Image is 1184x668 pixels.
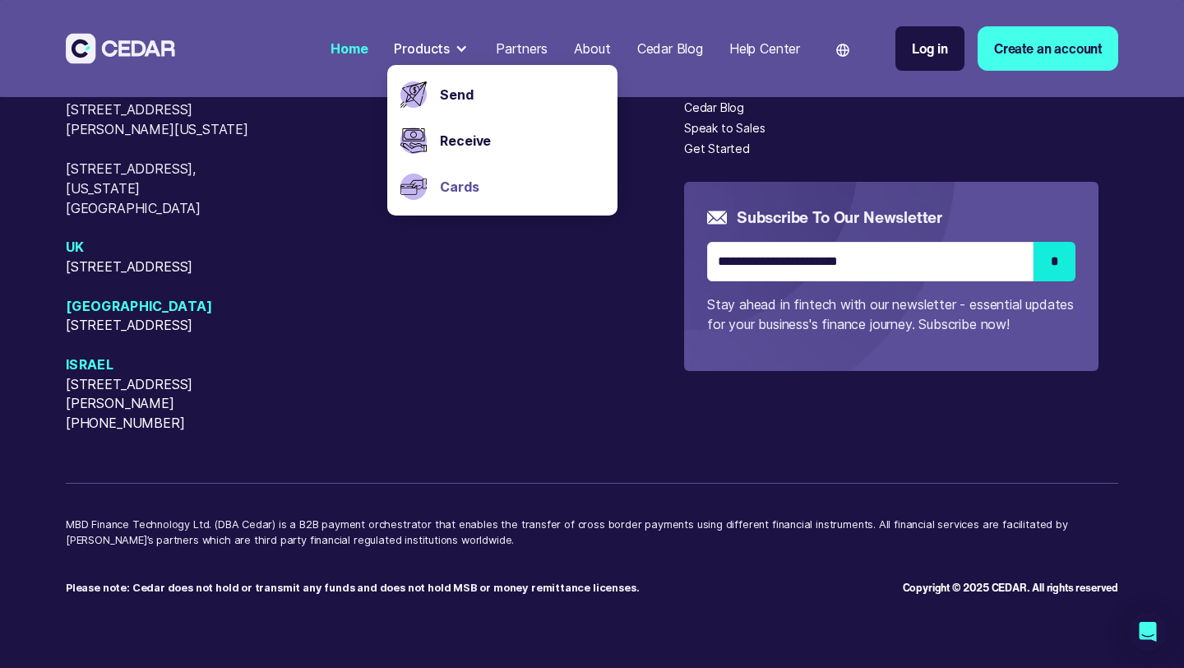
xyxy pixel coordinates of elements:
a: Cedar Blog [684,99,744,116]
p: ‍ [66,564,903,595]
a: Send [440,85,604,104]
div: Products [387,32,476,65]
span: UK [66,238,271,257]
div: Help Center [729,39,800,58]
span: [STREET_ADDRESS][PERSON_NAME][PHONE_NUMBER] [66,375,271,434]
div: Cedar Blog [637,39,703,58]
a: Home [324,30,374,67]
span: [GEOGRAPHIC_DATA] [66,297,271,317]
span: [STREET_ADDRESS] [66,316,271,336]
p: MBD Finance Technology Ltd. (DBA Cedar) is a B2B payment orchestrator that enables the transfer o... [66,517,1118,564]
div: Log in [912,39,948,58]
span: Israel [66,355,271,375]
img: world icon [836,44,849,57]
a: Log in [895,26,964,71]
nav: Products [387,65,617,216]
div: Partners [496,39,548,58]
form: Email Form [707,206,1075,334]
div: Products [394,39,450,58]
a: Partners [489,30,554,67]
p: Stay ahead in fintech with our newsletter - essential updates for your business's finance journey... [707,295,1075,334]
a: Speak to Sales [684,119,765,137]
span: [STREET_ADDRESS] [66,257,271,277]
span: [STREET_ADDRESS][PERSON_NAME][US_STATE] [66,100,271,139]
a: Create an account [978,26,1118,71]
a: Cedar Blog [631,30,710,67]
div: About [574,39,611,58]
a: About [567,30,617,67]
a: Receive [440,131,604,151]
strong: Please note: Cedar does not hold or transmit any funds and does not hold MSB or money remittance ... [66,582,639,594]
a: Help Center [723,30,807,67]
h5: Subscribe to our newsletter [737,206,942,229]
a: Cards [440,177,604,197]
div: Open Intercom Messenger [1128,612,1168,652]
span: [STREET_ADDRESS], [US_STATE][GEOGRAPHIC_DATA] [66,159,271,218]
div: Copyright © 2025 CEDAR. All rights reserved [903,580,1118,596]
a: Get Started [684,140,750,157]
div: Home [331,39,368,58]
